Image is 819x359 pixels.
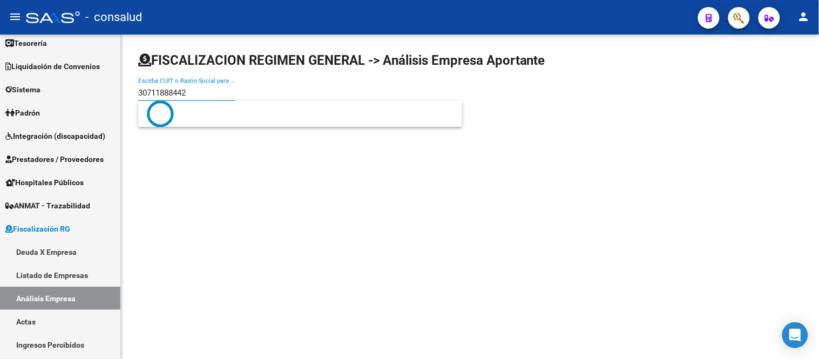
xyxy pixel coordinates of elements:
mat-icon: menu [9,10,22,23]
span: Fiscalización RG [5,223,70,235]
span: Tesorería [5,37,47,49]
span: Sistema [5,84,40,96]
h1: FISCALIZACION REGIMEN GENERAL -> Análisis Empresa Aportante [138,52,545,69]
mat-icon: person [797,10,810,23]
span: - consalud [85,5,142,29]
span: Hospitales Públicos [5,177,84,188]
span: Padrón [5,107,40,119]
span: Prestadores / Proveedores [5,153,104,165]
span: ANMAT - Trazabilidad [5,200,90,212]
div: Open Intercom Messenger [782,322,808,348]
span: Liquidación de Convenios [5,60,100,72]
span: Integración (discapacidad) [5,130,105,142]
